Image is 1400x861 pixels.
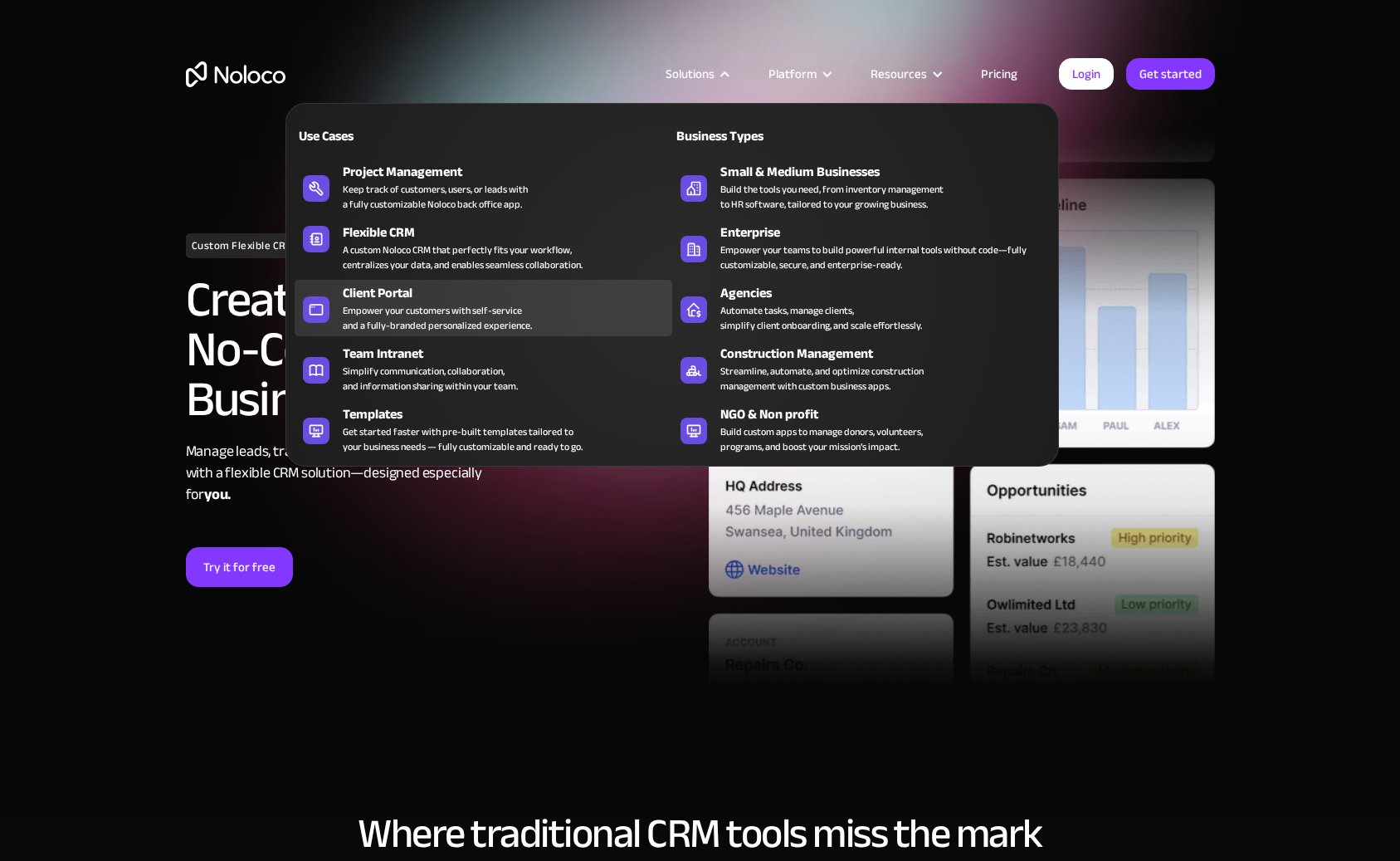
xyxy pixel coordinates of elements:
div: Client Portal [343,283,680,303]
a: Project ManagementKeep track of customers, users, or leads witha fully customizable Noloco back o... [295,159,672,215]
div: Templates [343,404,680,424]
a: Construction ManagementStreamline, automate, and optimize constructionmanagement with custom busi... [672,340,1050,397]
div: Construction Management [720,344,1057,364]
div: Use Cases [295,126,476,146]
div: Empower your teams to build powerful internal tools without code—fully customizable, secure, and ... [720,242,1041,272]
a: NGO & Non profitBuild custom apps to manage donors, volunteers,programs, and boost your mission’s... [672,401,1050,457]
h2: Where traditional CRM tools miss the mark [186,811,1215,856]
a: Use Cases [295,116,672,154]
div: Get started faster with pre-built templates tailored to your business needs — fully customizable ... [343,424,583,454]
a: Small & Medium BusinessesBuild the tools you need, from inventory managementto HR software, tailo... [672,159,1050,215]
div: Manage leads, track sales, and organize client data with a flexible CRM solution—designed especia... [186,441,692,506]
a: Try it for free [186,547,293,587]
h1: Custom Flexible CRM Builder [186,233,339,258]
a: Business Types [672,116,1050,154]
div: Flexible CRM [343,223,680,242]
div: Agencies [720,283,1057,303]
div: Platform [748,63,850,85]
a: AgenciesAutomate tasks, manage clients,simplify client onboarding, and scale effortlessly. [672,280,1050,336]
a: Get started [1126,58,1215,90]
div: Team Intranet [343,344,680,364]
div: Resources [871,63,927,85]
div: Solutions [645,63,748,85]
div: Enterprise [720,223,1057,242]
div: Automate tasks, manage clients, simplify client onboarding, and scale effortlessly. [720,303,922,333]
strong: you. [204,481,231,508]
a: TemplatesGet started faster with pre-built templates tailored toyour business needs — fully custo... [295,401,672,457]
div: Keep track of customers, users, or leads with a fully customizable Noloco back office app. [343,182,528,212]
h2: Create a Customizable No-Code CRM for Your Business Needs [186,275,692,424]
a: Login [1059,58,1114,90]
div: Resources [850,63,960,85]
div: Streamline, automate, and optimize construction management with custom business apps. [720,364,924,394]
div: Small & Medium Businesses [720,162,1057,182]
a: Flexible CRMA custom Noloco CRM that perfectly fits your workflow,centralizes your data, and enab... [295,219,672,276]
div: Simplify communication, collaboration, and information sharing within your team. [343,364,518,394]
div: A custom Noloco CRM that perfectly fits your workflow, centralizes your data, and enables seamles... [343,242,583,272]
div: Solutions [666,63,715,85]
a: Pricing [960,63,1038,85]
a: Client PortalEmpower your customers with self-serviceand a fully-branded personalized experience. [295,280,672,336]
div: Platform [768,63,817,85]
a: EnterpriseEmpower your teams to build powerful internal tools without code—fully customizable, se... [672,219,1050,276]
a: home [186,61,285,87]
div: Business Types [672,126,854,146]
div: Build custom apps to manage donors, volunteers, programs, and boost your mission’s impact. [720,424,923,454]
div: Empower your customers with self-service and a fully-branded personalized experience. [343,303,532,333]
div: NGO & Non profit [720,404,1057,424]
a: Team IntranetSimplify communication, collaboration,and information sharing within your team. [295,340,672,397]
nav: Solutions [285,80,1059,467]
div: Build the tools you need, from inventory management to HR software, tailored to your growing busi... [720,182,944,212]
div: Project Management [343,162,680,182]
